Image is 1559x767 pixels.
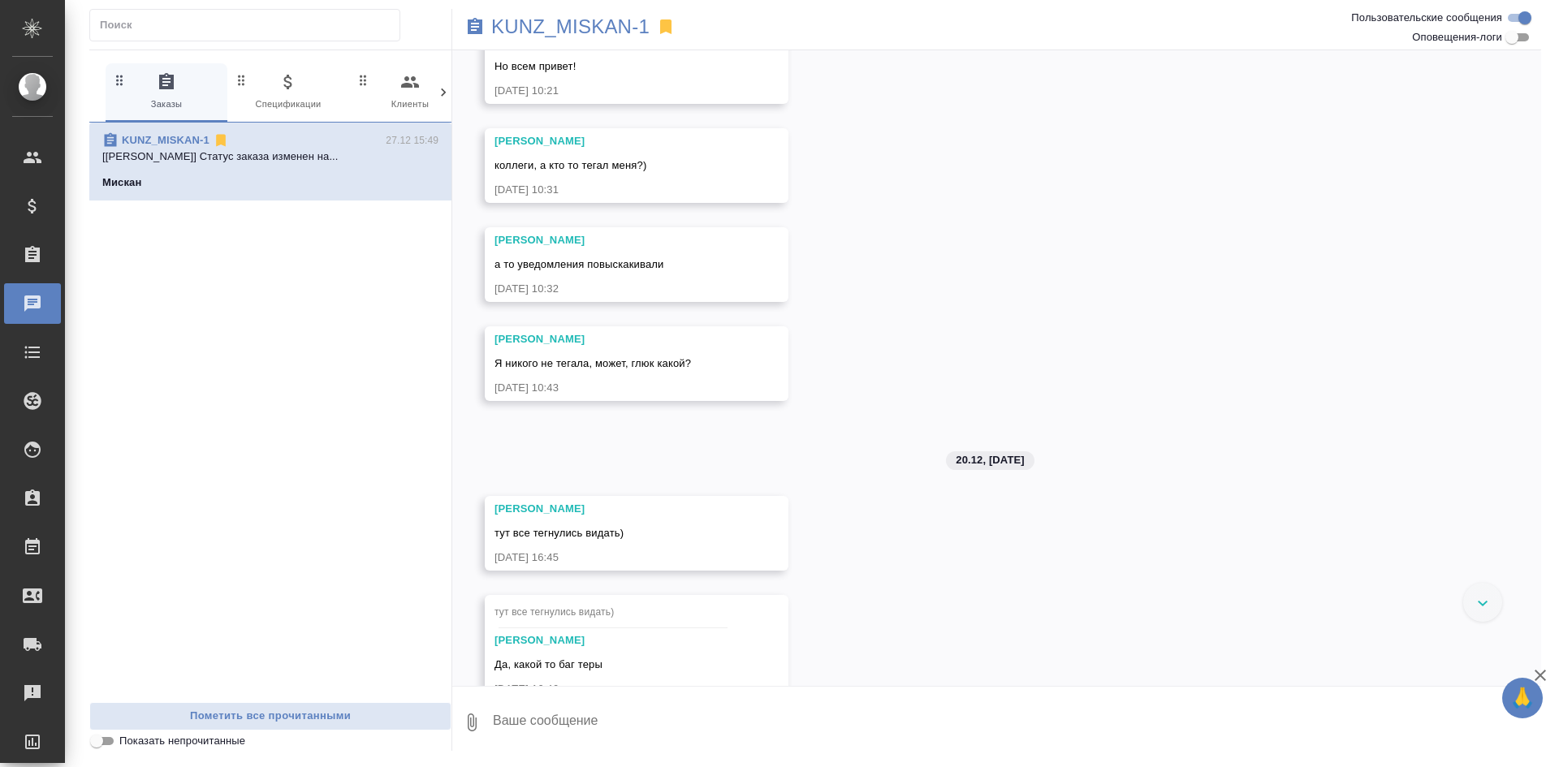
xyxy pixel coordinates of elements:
svg: Зажми и перетащи, чтобы поменять порядок вкладок [356,72,371,88]
span: 🙏 [1509,681,1536,715]
a: KUNZ_MISKAN-1 [491,19,650,35]
span: тут все тегнулись видать) [494,606,614,618]
span: коллеги, а кто то тегал меня?) [494,159,646,171]
div: [PERSON_NAME] [494,133,732,149]
span: Спецификации [234,72,343,112]
span: Заказы [112,72,221,112]
span: тут все тегнулись видать) [494,527,624,539]
a: KUNZ_MISKAN-1 [122,134,209,146]
div: [DATE] 16:45 [494,549,732,566]
svg: Отписаться [213,132,229,149]
div: [DATE] 10:32 [494,281,732,297]
span: Оповещения-логи [1412,29,1502,45]
span: Клиенты [356,72,464,112]
div: [DATE] 10:21 [494,83,732,99]
button: Пометить все прочитанными [89,702,451,730]
div: [PERSON_NAME] [494,331,732,347]
div: KUNZ_MISKAN-127.12 15:49[[PERSON_NAME]] Статус заказа изменен на...Мискан [89,123,451,200]
div: [PERSON_NAME] [494,232,732,248]
button: 🙏 [1502,678,1543,718]
div: [DATE] 10:31 [494,182,732,198]
span: Показать непрочитанные [119,733,245,749]
p: 20.12, [DATE] [956,452,1024,468]
div: [PERSON_NAME] [494,632,732,649]
span: Но всем привет! [494,60,577,72]
div: [PERSON_NAME] [494,501,732,517]
span: Да, какой то баг теры [494,658,602,670]
div: [DATE] 10:43 [494,380,732,396]
span: Пометить все прочитанными [98,707,443,726]
p: Мискан [102,175,141,191]
svg: Зажми и перетащи, чтобы поменять порядок вкладок [112,72,127,88]
div: [DATE] 16:46 [494,681,732,697]
p: 27.12 15:49 [386,132,438,149]
span: Пользовательские сообщения [1351,10,1502,26]
span: Я никого не тегала, может, глюк какой? [494,357,691,369]
input: Поиск [100,14,399,37]
p: [[PERSON_NAME]] Статус заказа изменен на... [102,149,438,165]
svg: Зажми и перетащи, чтобы поменять порядок вкладок [234,72,249,88]
span: а то уведомления повыскакивали [494,258,664,270]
